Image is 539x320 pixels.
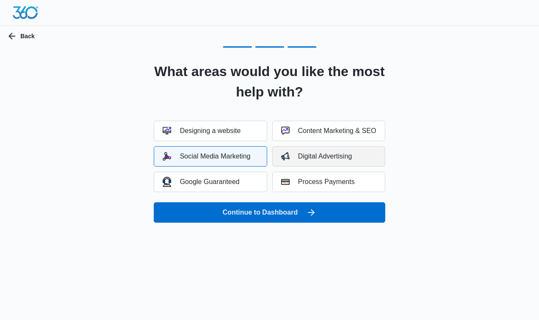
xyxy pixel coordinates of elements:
[163,177,240,187] div: Google Guaranteed
[144,61,396,102] h2: What areas would you like the most help with?
[154,202,385,223] button: Continue to Dashboard
[272,172,385,192] button: Process Payments
[281,178,355,186] div: Process Payments
[163,127,240,135] div: Designing a website
[272,146,385,167] button: Digital Advertising
[272,121,385,141] button: Content Marketing & SEO
[163,152,250,161] div: Social Media Marketing
[154,172,267,192] button: Google Guaranteed
[154,146,267,167] button: Social Media Marketing
[281,127,376,135] div: Content Marketing & SEO
[154,121,267,141] button: Designing a website
[281,152,352,161] div: Digital Advertising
